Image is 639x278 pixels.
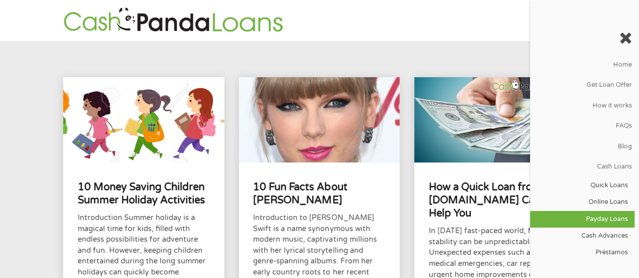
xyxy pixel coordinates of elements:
[253,181,385,207] h4: 10 Fun Facts About [PERSON_NAME]
[78,181,210,207] h4: 10 Money Saving Children Summer Holiday Activities
[530,75,639,95] a: Get Loan Offer
[530,244,634,261] a: Préstamos
[530,261,634,277] a: Paycheck Loans Near Me
[530,95,639,116] a: How it works
[530,194,634,210] a: Online Loans
[61,6,286,35] img: GetLoanNow Logo
[530,54,639,75] a: Home
[530,157,639,177] a: Cash Loans
[530,116,639,136] a: FAQs
[429,181,561,220] h4: How a Quick Loan from [DOMAIN_NAME] Can Help You
[530,177,634,194] a: Quick Loans
[530,228,634,244] a: Cash Advances
[530,136,639,156] a: Blog
[530,211,634,228] a: Payday Loans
